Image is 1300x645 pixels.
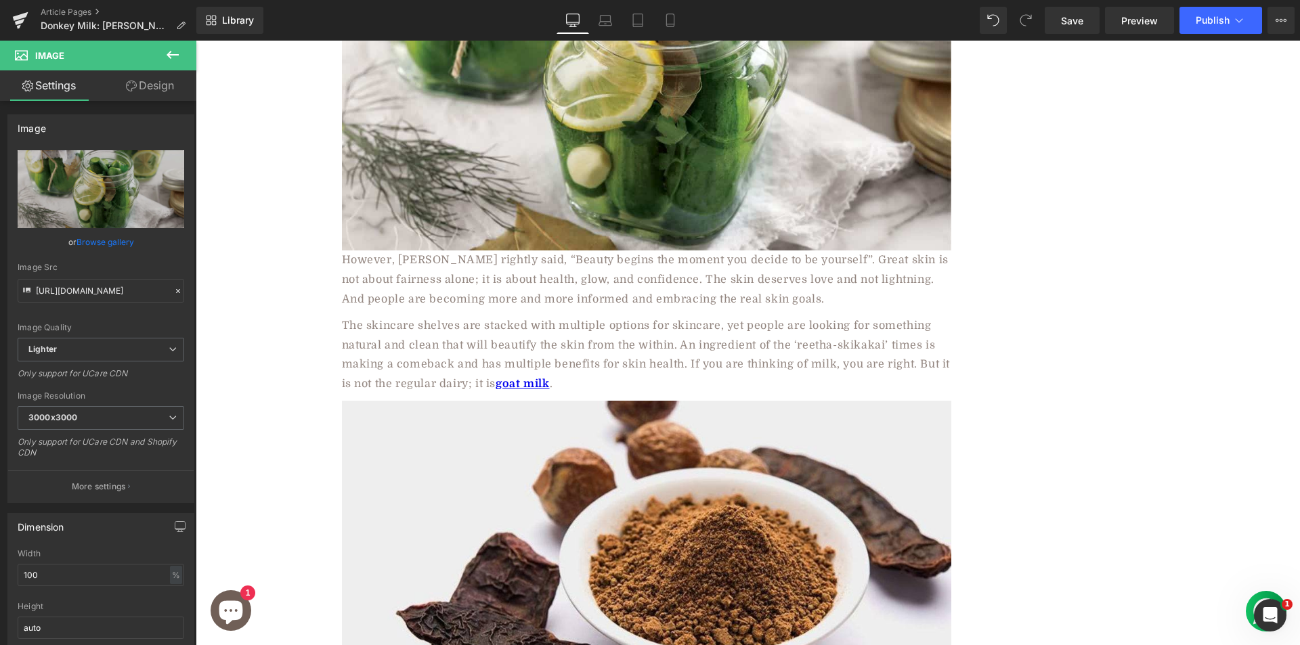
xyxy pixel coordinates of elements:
div: Dimension [18,514,64,533]
span: Preview [1121,14,1158,28]
span: Publish [1196,15,1230,26]
a: Article Pages [41,7,196,18]
div: Only support for UCare CDN and Shopify CDN [18,437,184,467]
a: Tablet [622,7,654,34]
img: whatsapp-icon.svg [14,14,41,41]
input: Link [18,279,184,303]
div: or [18,235,184,249]
span: Save [1061,14,1083,28]
a: Laptop [589,7,622,34]
input: auto [18,564,184,586]
div: Height [18,602,184,611]
span: Image [35,50,64,61]
button: More [1267,7,1295,34]
p: The skincare shelves are stacked with multiple options for skincare, yet people are looking for s... [146,275,756,353]
div: % [170,566,182,584]
span: Library [222,14,254,26]
iframe: Intercom live chat [1254,599,1286,631]
a: Mobile [654,7,687,34]
div: Width [18,549,184,558]
b: Lighter [28,344,57,354]
button: Undo [980,7,1007,34]
b: 3000x3000 [28,412,77,422]
span: Donkey Milk: [PERSON_NAME]’s Secret to Ageless Skin and Lasting Wellness [41,20,171,31]
iframe: To enrich screen reader interactions, please activate Accessibility in Grammarly extension settings [196,41,1300,645]
a: Desktop [557,7,589,34]
div: Image Resolution [18,391,184,401]
a: New Library [196,7,263,34]
input: auto [18,617,184,639]
a: Design [101,70,199,101]
a: Preview [1105,7,1174,34]
button: Redo [1012,7,1039,34]
div: Image Src [18,263,184,272]
div: Only support for UCare CDN [18,368,184,388]
span: 1 [1282,599,1293,610]
p: However, [PERSON_NAME] rightly said, “Beauty begins the moment you decide to be yourself”. Great ... [146,210,756,268]
a: Browse gallery [77,230,134,254]
a: goat milk [300,337,353,349]
p: More settings [72,481,126,493]
div: Image Quality [18,323,184,332]
button: More settings [8,470,194,502]
button: Publish [1179,7,1262,34]
div: Image [18,115,46,134]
